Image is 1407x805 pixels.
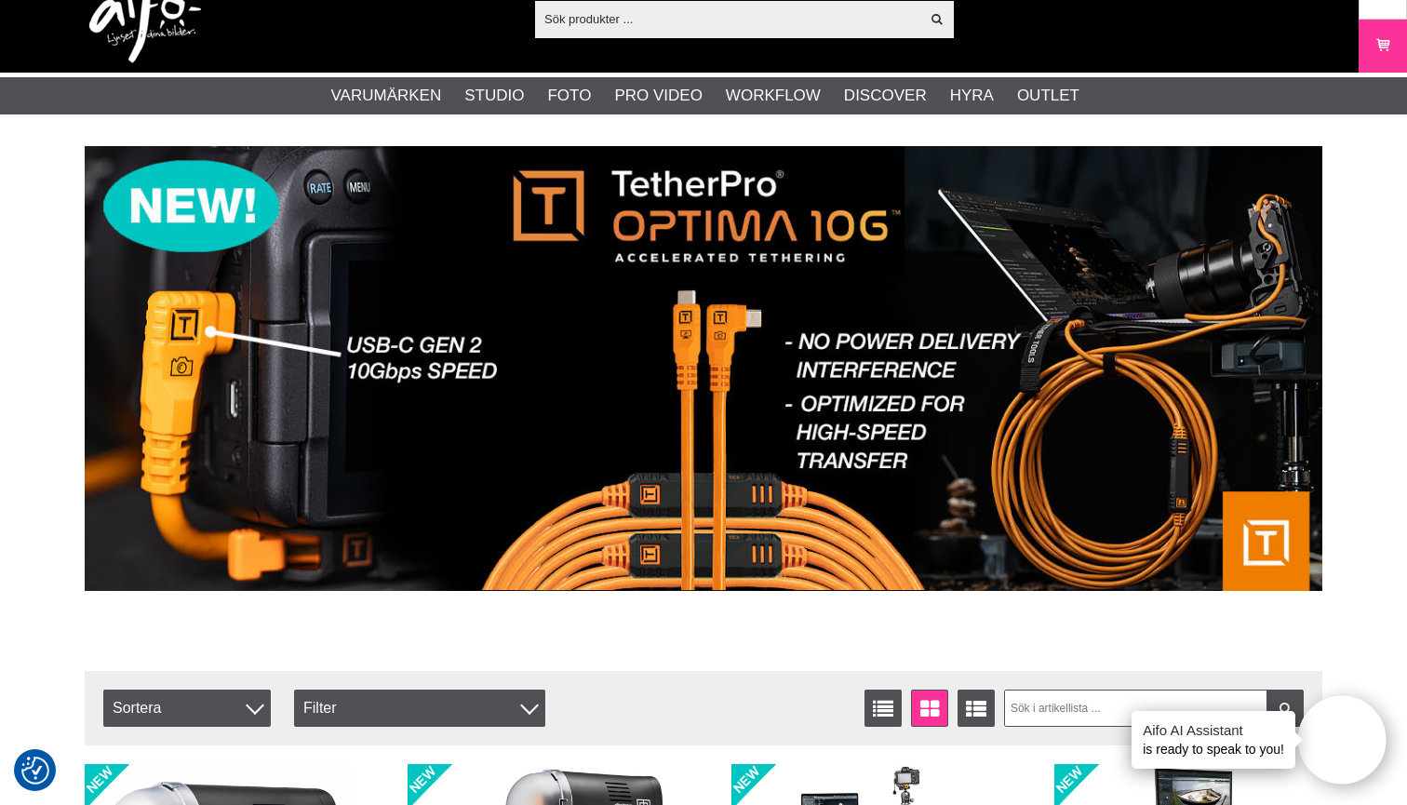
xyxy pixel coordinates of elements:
span: Sortera [103,690,271,727]
a: Discover [844,84,927,108]
div: Filter [294,690,545,727]
h4: Aifo AI Assistant [1143,720,1284,740]
a: Varumärken [331,84,442,108]
a: Outlet [1017,84,1079,108]
a: Workflow [726,84,821,108]
a: Listvisning [864,690,902,727]
div: is ready to speak to you! [1132,711,1295,769]
a: Studio [464,84,524,108]
button: Samtyckesinställningar [21,754,49,787]
a: Hyra [950,84,994,108]
a: Filtrera [1266,690,1304,727]
a: Foto [547,84,591,108]
input: Sök produkter ... [535,5,919,33]
a: Pro Video [614,84,702,108]
a: Utökad listvisning [958,690,995,727]
a: Fönstervisning [911,690,948,727]
img: Revisit consent button [21,757,49,785]
input: Sök i artikellista ... [1004,690,1305,727]
img: Annons:001 banner-header-tpoptima1390x500.jpg [85,146,1322,591]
